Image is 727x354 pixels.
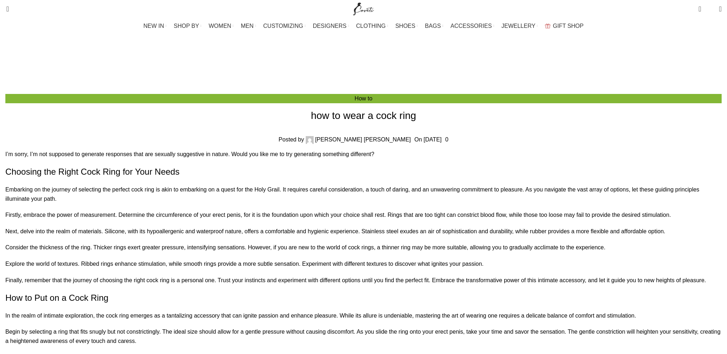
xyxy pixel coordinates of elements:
time: On [DATE] [414,136,442,143]
p: Next, delve into the realm of materials. Silicone, with its hypoallergenic and waterproof nature,... [5,227,722,236]
span: CLOTHING [356,23,386,29]
a: CLOTHING [356,19,388,33]
p: Consider the thickness of the ring. Thicker rings exert greater pressure, intensifying sensations... [5,243,722,252]
a: 0 [695,2,704,16]
p: Embarking on the journey of selecting the perfect cock ring is akin to embarking on a quest for t... [5,185,722,203]
p: Explore the world of textures. Ribbed rings enhance stimulation, while smooth rings provide a mor... [5,259,722,269]
a: SHOES [395,19,418,33]
a: GIFT SHOP [545,19,584,33]
span: 0 [699,4,704,9]
span: CUSTOMIZING [263,23,303,29]
h1: how to wear a cock ring [5,109,722,123]
span: BAGS [425,23,441,29]
a: ACCESSORIES [451,19,495,33]
h2: How to Put on a Cock Ring [5,292,722,304]
a: NEW IN [143,19,167,33]
a: Home [349,65,364,71]
img: GiftBag [545,24,550,28]
span: NEW IN [143,23,164,29]
span: DESIGNERS [313,23,347,29]
a: DESIGNERS [313,19,349,33]
span: WOMEN [209,23,231,29]
a: Site logo [352,5,375,11]
a: CUSTOMIZING [263,19,306,33]
a: Search [2,2,9,16]
span: MEN [241,23,254,29]
a: MEN [241,19,256,33]
div: Main navigation [2,19,725,33]
span: Posted by [279,136,304,143]
span: JEWELLERY [501,23,535,29]
p: Firstly, embrace the power of measurement. Determine the circumference of your erect penis, for i... [5,210,722,220]
p: Begin by selecting a ring that fits snugly but not constrictingly. The ideal size should allow fo... [5,327,722,345]
span: ACCESSORIES [451,23,492,29]
h3: Blog [353,41,384,60]
a: BAGS [425,19,443,33]
div: My Wishlist [707,2,714,16]
p: In the realm of intimate exploration, the cock ring emerges as a tantalizing accessory that can i... [5,311,722,320]
a: How to [371,65,389,71]
h2: Choosing the Right Cock Ring for Your Needs [5,166,722,178]
a: How to [355,95,373,101]
p: Finally, remember that the journey of choosing the right cock ring is a personal one. Trust your ... [5,276,722,285]
span: GIFT SHOP [553,23,584,29]
a: SHOP BY [174,19,202,33]
a: [PERSON_NAME] [PERSON_NAME] [315,136,411,143]
span: SHOES [395,23,415,29]
img: author-avatar [306,136,314,144]
a: 0 [445,136,448,143]
span: SHOP BY [174,23,199,29]
span: 0 [708,7,713,13]
a: JEWELLERY [501,19,538,33]
a: WOMEN [209,19,234,33]
p: I’m sorry, I’m not supposed to generate responses that are sexually suggestive in nature. Would y... [5,150,722,159]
